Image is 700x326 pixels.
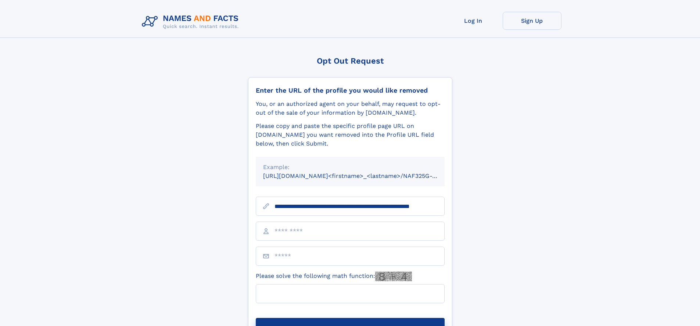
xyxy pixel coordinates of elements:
[256,100,445,117] div: You, or an authorized agent on your behalf, may request to opt-out of the sale of your informatio...
[256,86,445,94] div: Enter the URL of the profile you would like removed
[503,12,561,30] a: Sign Up
[256,122,445,148] div: Please copy and paste the specific profile page URL on [DOMAIN_NAME] you want removed into the Pr...
[248,56,452,65] div: Opt Out Request
[263,163,437,172] div: Example:
[263,172,459,179] small: [URL][DOMAIN_NAME]<firstname>_<lastname>/NAF325G-xxxxxxxx
[139,12,245,32] img: Logo Names and Facts
[444,12,503,30] a: Log In
[256,272,412,281] label: Please solve the following math function:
